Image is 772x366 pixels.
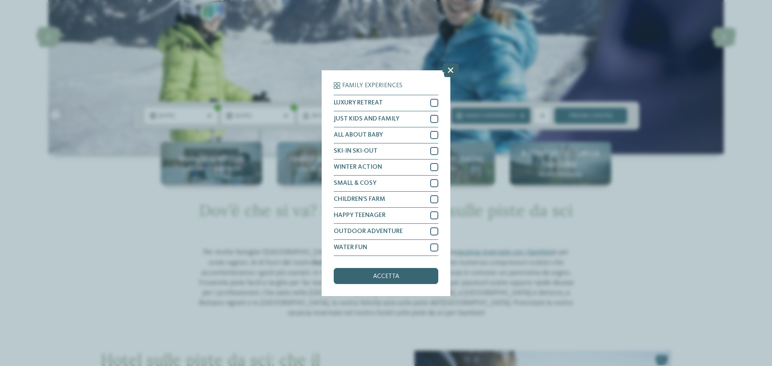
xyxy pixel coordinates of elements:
span: WATER FUN [334,244,367,251]
span: JUST KIDS AND FAMILY [334,116,399,122]
span: CHILDREN’S FARM [334,196,385,202]
span: LUXURY RETREAT [334,100,383,106]
span: ALL ABOUT BABY [334,132,383,138]
span: WINTER ACTION [334,164,382,170]
span: SMALL & COSY [334,180,376,186]
span: Family Experiences [342,82,402,89]
span: accetta [373,273,399,280]
span: SKI-IN SKI-OUT [334,148,378,154]
span: OUTDOOR ADVENTURE [334,228,403,235]
span: HAPPY TEENAGER [334,212,386,219]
